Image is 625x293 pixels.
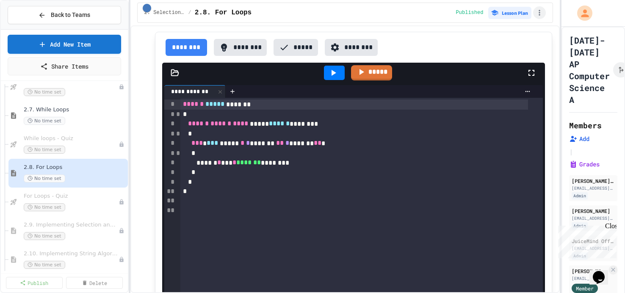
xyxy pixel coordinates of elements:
div: Unpublished [119,199,124,205]
span: 2.7. While Loops [24,106,126,113]
a: Add New Item [8,35,121,54]
div: [PERSON_NAME] [572,207,615,215]
button: Back to Teams [8,6,121,24]
span: 2. Selection and Iteration [144,9,185,16]
span: / [188,9,191,16]
span: 2.10. Implementing String Algorithms [24,250,119,257]
div: Unpublished [119,84,124,90]
div: Unpublished [119,228,124,234]
div: My Account [568,3,595,23]
span: For Loops - Quiz [24,193,119,200]
a: Publish [6,277,63,289]
span: No time set [24,117,65,125]
button: Add [569,135,589,143]
h2: Members [569,119,602,131]
div: [EMAIL_ADDRESS][PERSON_NAME][DOMAIN_NAME] [572,185,615,191]
span: 2.9. Implementing Selection and Iteration Algorithms [24,221,119,229]
a: Delete [66,277,123,289]
button: Grades [569,160,600,169]
button: Lesson Plan [488,7,531,19]
span: 2.8. For Loops [24,164,126,171]
h1: [DATE]-[DATE] AP Computer Science A [569,34,610,105]
a: Share Items [8,57,121,75]
span: While loops - Quiz [24,135,119,142]
iframe: chat widget [589,259,617,285]
span: No time set [24,146,65,154]
div: Admin [572,192,588,199]
div: Chat with us now!Close [3,3,58,54]
iframe: chat widget [555,222,617,258]
div: [PERSON_NAME] [572,267,607,275]
div: [EMAIL_ADDRESS][DOMAIN_NAME] [572,275,607,282]
div: [EMAIL_ADDRESS][DOMAIN_NAME] [572,215,615,221]
span: 2.8. For Loops [195,8,252,18]
span: | [569,146,573,157]
span: No time set [24,261,65,269]
span: Published [456,9,484,16]
span: No time set [24,174,65,182]
span: Member [576,285,594,292]
div: Unpublished [119,141,124,147]
span: Back to Teams [51,11,90,19]
div: [PERSON_NAME] dev [572,177,615,185]
span: No time set [24,203,65,211]
div: Unpublished [119,257,124,263]
div: Content is published and visible to students [456,9,487,16]
span: No time set [24,232,65,240]
span: No time set [24,88,65,96]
